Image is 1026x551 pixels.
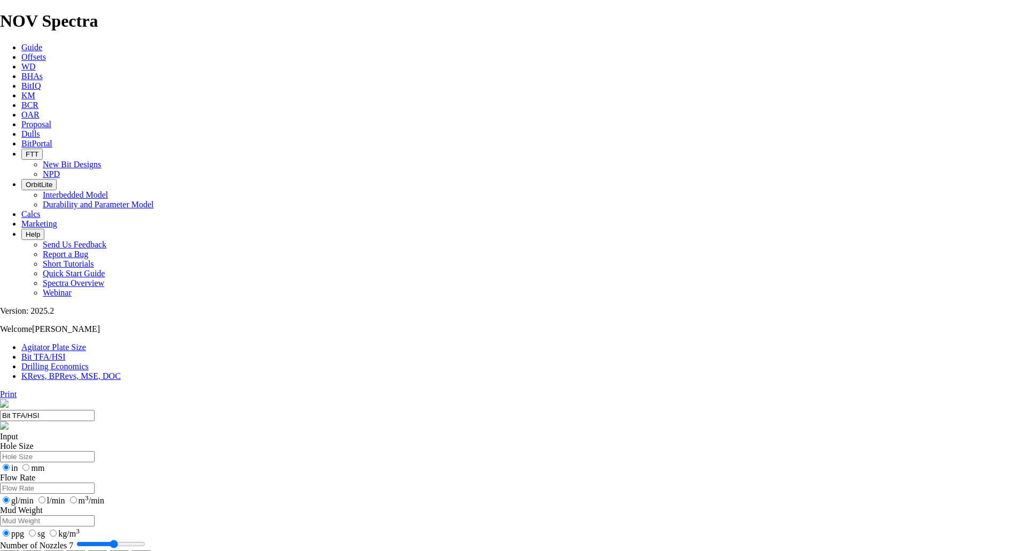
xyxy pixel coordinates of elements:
button: OrbitLite [21,179,57,190]
input: m3/min [70,496,77,503]
a: BitIQ [21,81,41,90]
sup: 3 [85,494,89,502]
span: FTT [26,150,38,158]
a: Webinar [43,288,72,297]
label: sg [26,529,45,538]
a: Guide [21,43,42,52]
a: Report a Bug [43,250,88,259]
span: Help [26,230,40,238]
span: [PERSON_NAME] [32,324,100,333]
button: FTT [21,149,43,160]
a: BCR [21,100,38,110]
a: BitPortal [21,139,52,148]
a: BHAs [21,72,43,81]
sup: 3 [76,526,80,534]
button: Help [21,229,44,240]
a: WD [21,62,36,71]
a: Short Tutorials [43,259,94,268]
input: l/min [38,496,45,503]
a: Marketing [21,219,57,228]
a: Send Us Feedback [43,240,106,249]
label: mm [20,463,44,472]
a: OAR [21,110,40,119]
a: New Bit Designs [43,160,101,169]
input: ppg [3,530,10,537]
a: NPD [43,169,60,179]
input: mm [22,464,29,471]
span: OrbitLite [26,181,52,189]
a: Durability and Parameter Model [43,200,154,209]
input: sg [29,530,36,537]
a: Agitator Plate Size [21,343,86,352]
a: Dulls [21,129,40,138]
a: Drilling Economics [21,362,89,371]
a: Bit TFA/HSI [21,352,66,361]
a: Interbedded Model [43,190,108,199]
a: Spectra Overview [43,278,104,288]
label: m /min [67,496,104,505]
a: Calcs [21,209,41,219]
input: kg/m3 [50,530,57,537]
label: l/min [36,496,65,505]
input: in [3,464,10,471]
a: Offsets [21,52,46,61]
a: Proposal [21,120,51,129]
a: Quick Start Guide [43,269,105,278]
a: KM [21,91,35,100]
label: kg/m [47,529,80,538]
a: KRevs, BPRevs, MSE, DOC [21,371,121,381]
input: gl/min [3,496,10,503]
